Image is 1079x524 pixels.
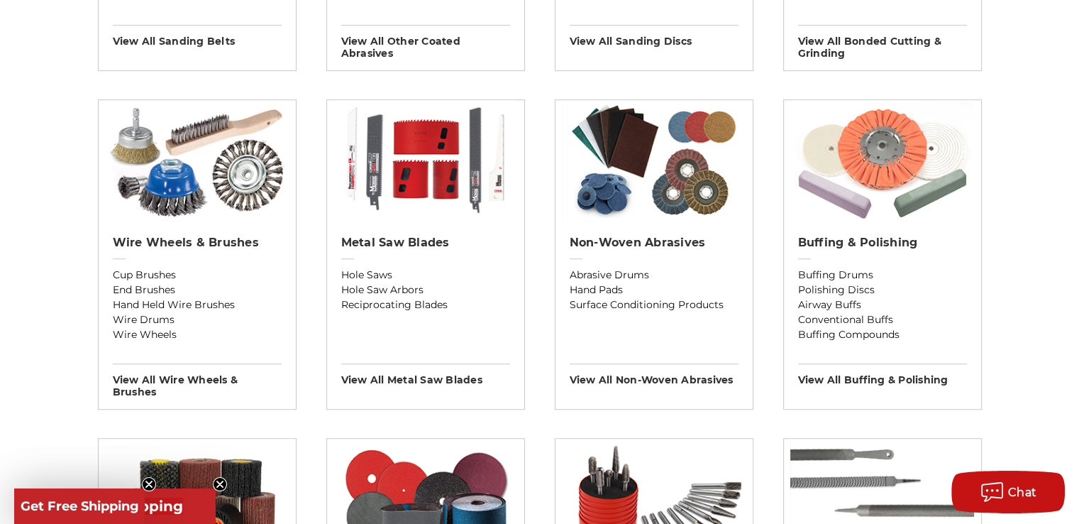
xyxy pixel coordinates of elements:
h3: View All wire wheels & brushes [113,364,282,398]
h3: View All bonded cutting & grinding [798,25,967,60]
a: Reciprocating Blades [341,298,510,312]
button: Close teaser [142,477,156,491]
button: Close teaser [213,477,227,491]
h3: View All non-woven abrasives [570,364,738,386]
a: Hole Saw Arbors [341,283,510,298]
a: Airway Buffs [798,298,967,312]
a: Polishing Discs [798,283,967,298]
a: Hole Saws [341,268,510,283]
a: Hand Pads [570,283,738,298]
button: Chat [951,471,1065,513]
a: Buffing Drums [798,268,967,283]
a: Buffing Compounds [798,327,967,342]
img: Wire Wheels & Brushes [105,100,289,221]
a: Surface Conditioning Products [570,298,738,312]
span: Get Free Shipping [21,498,139,514]
h2: Non-woven Abrasives [570,236,738,250]
a: Wire Wheels [113,327,282,342]
h3: View All buffing & polishing [798,364,967,386]
h3: View All other coated abrasives [341,25,510,60]
h3: View All sanding discs [570,25,738,48]
a: Conventional Buffs [798,312,967,327]
a: Cup Brushes [113,268,282,283]
a: End Brushes [113,283,282,298]
h2: Wire Wheels & Brushes [113,236,282,250]
div: Get Free ShippingClose teaser [14,488,216,524]
img: Non-woven Abrasives [562,100,746,221]
a: Hand Held Wire Brushes [113,298,282,312]
h2: Metal Saw Blades [341,236,510,250]
a: Abrasive Drums [570,268,738,283]
h3: View All sanding belts [113,25,282,48]
h2: Buffing & Polishing [798,236,967,250]
span: Chat [1008,486,1037,499]
a: Wire Drums [113,312,282,327]
h3: View All metal saw blades [341,364,510,386]
div: Get Free ShippingClose teaser [14,488,145,524]
img: Buffing & Polishing [790,100,974,221]
img: Metal Saw Blades [333,100,517,221]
